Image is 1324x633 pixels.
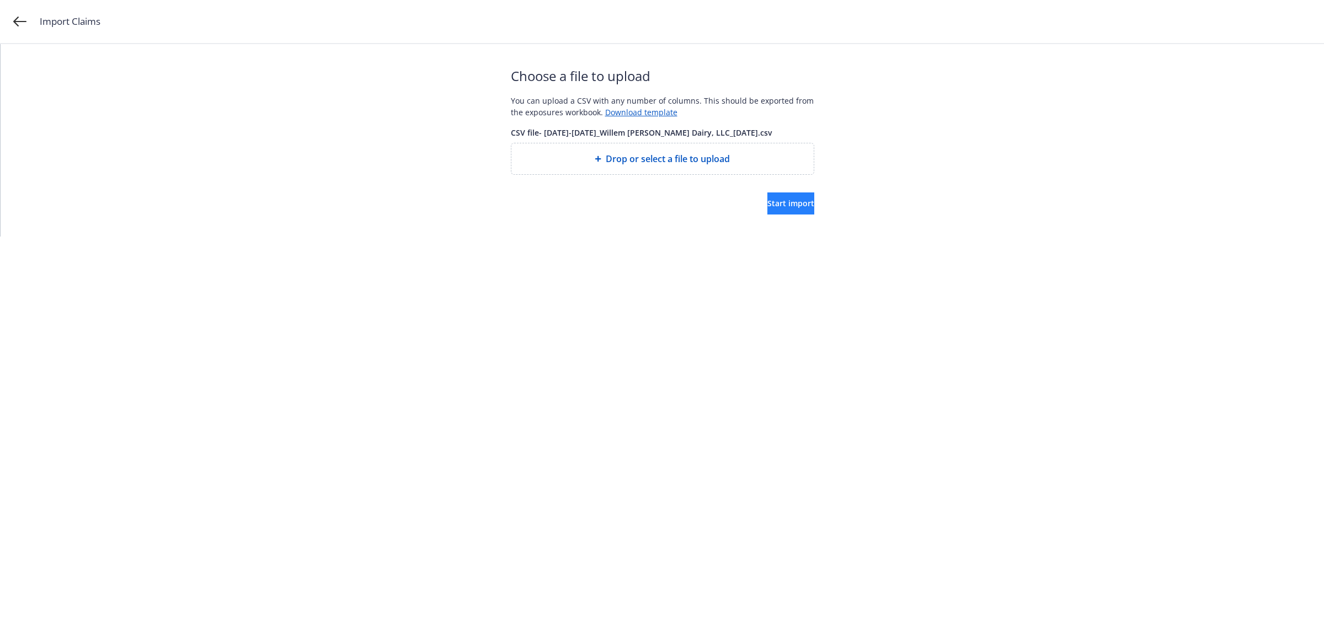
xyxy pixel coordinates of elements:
div: Drop or select a file to upload [511,143,814,175]
span: Start import [767,198,814,208]
span: Import Claims [40,14,100,29]
a: Download template [605,107,677,117]
span: CSV file - [DATE]-[DATE]_Willem [PERSON_NAME] Dairy, LLC_[DATE].csv [511,127,814,138]
span: Choose a file to upload [511,66,814,86]
span: Drop or select a file to upload [606,152,730,165]
button: Start import [767,192,814,214]
div: You can upload a CSV with any number of columns. This should be exported from the exposures workb... [511,95,814,118]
